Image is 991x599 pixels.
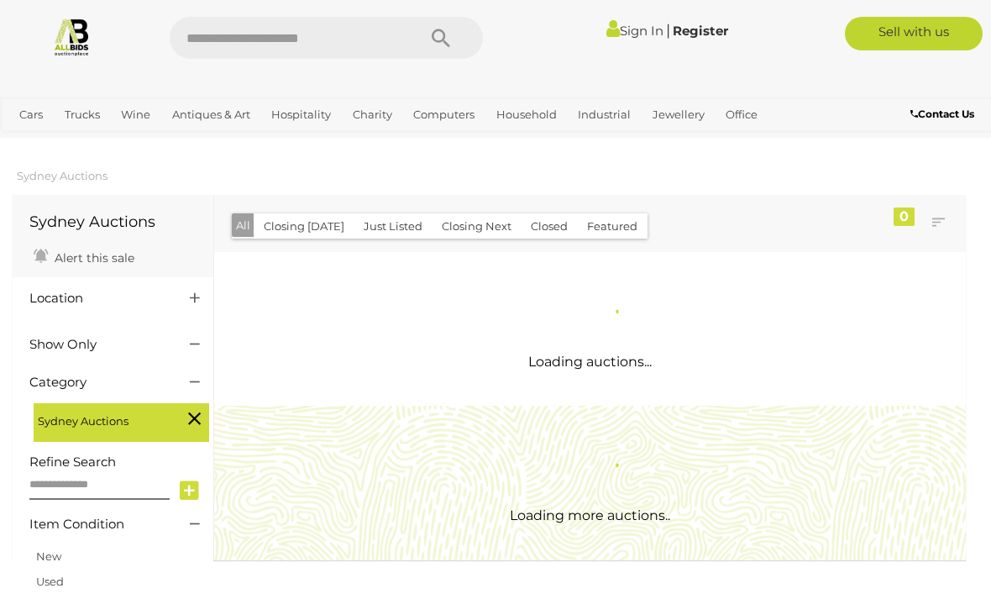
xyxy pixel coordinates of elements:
[845,17,983,50] a: Sell with us
[29,455,209,470] h4: Refine Search
[29,518,165,532] h4: Item Condition
[910,105,978,123] a: Contact Us
[894,208,915,226] div: 0
[50,250,134,265] span: Alert this sale
[571,101,637,129] a: Industrial
[406,101,481,129] a: Computers
[432,213,522,239] button: Closing Next
[36,575,64,588] a: Used
[36,549,61,563] a: New
[165,101,257,129] a: Antiques & Art
[510,507,670,523] span: Loading more auctions..
[13,129,60,156] a: Sports
[232,213,254,238] button: All
[114,101,157,129] a: Wine
[666,21,670,39] span: |
[354,213,433,239] button: Just Listed
[17,169,107,182] a: Sydney Auctions
[69,129,202,156] a: [GEOGRAPHIC_DATA]
[29,292,165,306] h4: Location
[29,338,165,352] h4: Show Only
[490,101,564,129] a: Household
[521,213,578,239] button: Closed
[58,101,107,129] a: Trucks
[719,101,764,129] a: Office
[29,376,165,390] h4: Category
[265,101,338,129] a: Hospitality
[528,354,652,370] span: Loading auctions...
[910,108,974,120] b: Contact Us
[577,213,648,239] button: Featured
[606,23,663,39] a: Sign In
[399,17,483,59] button: Search
[13,101,50,129] a: Cars
[29,214,197,231] h1: Sydney Auctions
[29,244,139,269] a: Alert this sale
[38,407,164,431] span: Sydney Auctions
[254,213,354,239] button: Closing [DATE]
[52,17,92,56] img: Allbids.com.au
[646,101,711,129] a: Jewellery
[673,23,728,39] a: Register
[346,101,399,129] a: Charity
